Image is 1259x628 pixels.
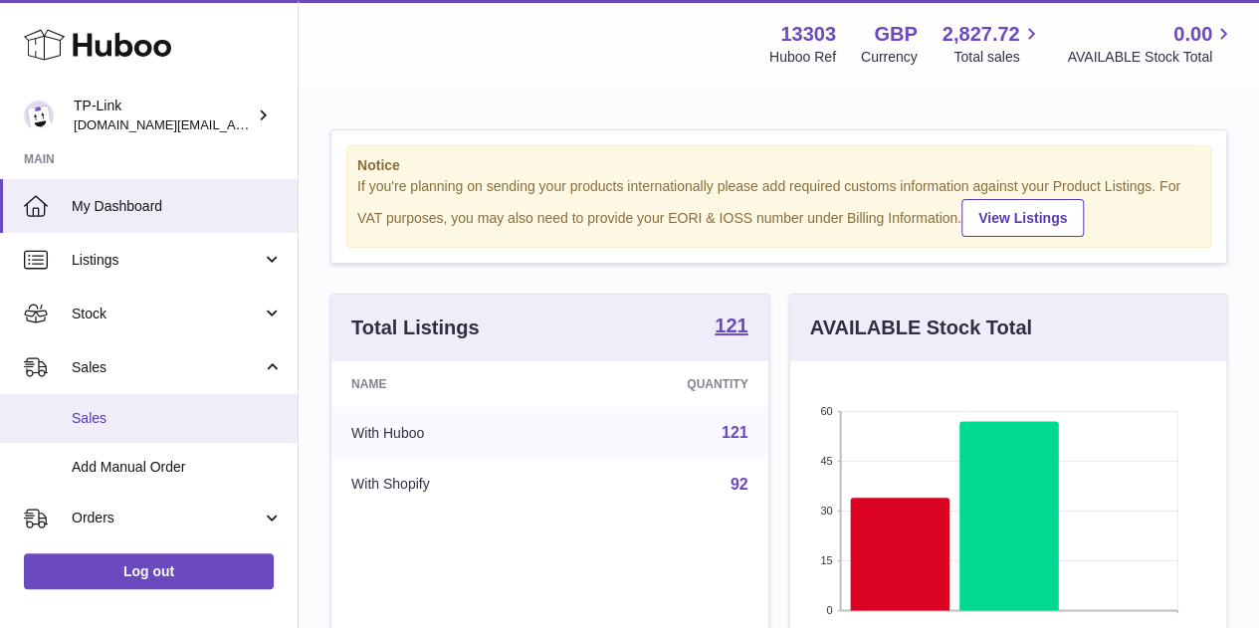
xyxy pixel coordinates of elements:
text: 15 [820,554,832,566]
span: Orders [72,509,262,527]
span: [DOMAIN_NAME][EMAIL_ADDRESS][DOMAIN_NAME] [74,116,396,132]
th: Quantity [566,361,767,407]
h3: AVAILABLE Stock Total [810,314,1032,341]
span: Listings [72,251,262,270]
td: With Huboo [331,407,566,459]
a: 121 [722,424,748,441]
h3: Total Listings [351,314,480,341]
span: Sales [72,409,283,428]
strong: 13303 [780,21,836,48]
text: 45 [820,455,832,467]
strong: GBP [874,21,917,48]
span: AVAILABLE Stock Total [1067,48,1235,67]
a: Log out [24,553,274,589]
div: If you're planning on sending your products internationally please add required customs informati... [357,177,1200,237]
th: Name [331,361,566,407]
span: Sales [72,358,262,377]
text: 0 [826,604,832,616]
a: View Listings [961,199,1084,237]
span: Total sales [953,48,1042,67]
span: 0.00 [1173,21,1212,48]
div: Currency [861,48,918,67]
span: 2,827.72 [943,21,1020,48]
div: Huboo Ref [769,48,836,67]
a: 121 [715,315,747,339]
a: 92 [731,476,748,493]
strong: Notice [357,156,1200,175]
div: TP-Link [74,97,253,134]
strong: 121 [715,315,747,335]
span: Add Manual Order [72,458,283,477]
td: With Shopify [331,459,566,511]
text: 60 [820,405,832,417]
img: accountant.uk@tp-link.com [24,101,54,130]
span: My Dashboard [72,197,283,216]
text: 30 [820,505,832,517]
a: 2,827.72 Total sales [943,21,1043,67]
a: 0.00 AVAILABLE Stock Total [1067,21,1235,67]
span: Stock [72,305,262,323]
